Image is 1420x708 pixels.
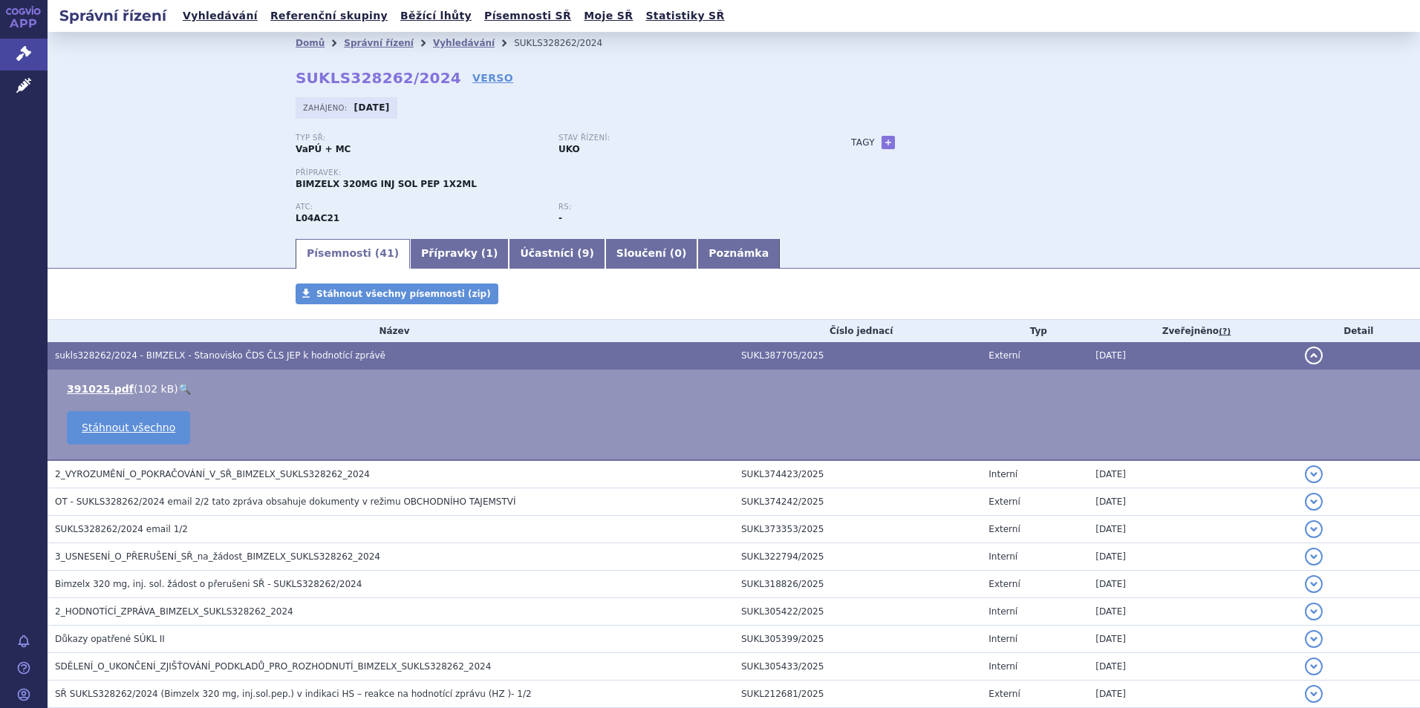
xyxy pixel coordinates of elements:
strong: UKO [558,144,580,154]
a: Písemnosti SŘ [480,6,576,26]
th: Typ [981,320,1088,342]
span: Externí [989,350,1020,361]
span: 102 kB [137,383,174,395]
span: SŘ SUKLS328262/2024 (Bimzelx 320 mg, inj.sol.pep.) v indikaci HS – reakce na hodnotící zprávu (HZ... [55,689,532,699]
button: detail [1305,575,1323,593]
td: SUKL322794/2025 [734,543,981,571]
span: Bimzelx 320 mg, inj. sol. žádost o přerušeni SŘ - SUKLS328262/2024 [55,579,362,589]
span: OT - SUKLS328262/2024 email 2/2 tato zpráva obsahuje dokumenty v režimu OBCHODNÍHO TAJEMSTVÍ [55,496,516,507]
a: Stáhnout všechno [67,411,190,445]
button: detail [1305,685,1323,703]
td: SUKL318826/2025 [734,571,981,598]
span: Interní [989,551,1017,562]
p: RS: [558,203,807,212]
a: Vyhledávání [433,38,495,48]
a: Přípravky (1) [410,239,509,269]
h2: Správní řízení [48,5,178,26]
a: 🔍 [178,383,191,395]
strong: BIMEKIZUMAB [296,213,339,223]
span: Stáhnout všechny písemnosti (zip) [316,289,491,299]
button: detail [1305,520,1323,538]
button: detail [1305,347,1323,364]
td: [DATE] [1088,543,1297,571]
a: VERSO [472,71,513,85]
span: Důkazy opatřené SÚKL II [55,634,165,644]
span: Interní [989,634,1017,644]
button: detail [1305,465,1323,483]
span: 9 [582,247,590,259]
td: SUKL305422/2025 [734,598,981,626]
li: SUKLS328262/2024 [514,32,622,54]
span: 41 [380,247,394,259]
button: detail [1305,603,1323,620]
a: Sloučení (0) [605,239,697,269]
p: Stav řízení: [558,134,807,142]
p: ATC: [296,203,544,212]
span: Externí [989,579,1020,589]
span: Externí [989,496,1020,507]
span: 1 [486,247,493,259]
th: Zveřejněno [1088,320,1297,342]
td: [DATE] [1088,598,1297,626]
p: Přípravek: [296,168,821,177]
p: Typ SŘ: [296,134,544,142]
td: [DATE] [1088,460,1297,488]
a: Účastníci (9) [509,239,605,269]
strong: VaPÚ + MC [296,144,351,154]
span: Externí [989,524,1020,534]
span: sukls328262/2024 - BIMZELX - Stanovisko ČDS ČLS JEP k hodnotící zprávě [55,350,385,361]
a: Písemnosti (41) [296,239,410,269]
span: Zahájeno: [303,102,350,114]
td: SUKL305433/2025 [734,653,981,681]
strong: - [558,213,562,223]
span: SUKLS328262/2024 email 1/2 [55,524,188,534]
a: Stáhnout všechny písemnosti (zip) [296,283,498,304]
td: SUKL212681/2025 [734,681,981,708]
th: Číslo jednací [734,320,981,342]
button: detail [1305,658,1323,675]
a: 391025.pdf [67,383,134,395]
a: Správní řízení [344,38,414,48]
td: [DATE] [1088,342,1297,370]
strong: SUKLS328262/2024 [296,69,461,87]
button: detail [1305,630,1323,648]
td: SUKL305399/2025 [734,626,981,653]
span: Externí [989,689,1020,699]
span: 2_HODNOTÍCÍ_ZPRÁVA_BIMZELX_SUKLS328262_2024 [55,606,293,617]
a: Vyhledávání [178,6,262,26]
td: SUKL387705/2025 [734,342,981,370]
td: [DATE] [1088,571,1297,598]
a: Běžící lhůty [396,6,476,26]
span: Interní [989,469,1017,479]
td: [DATE] [1088,626,1297,653]
abbr: (?) [1219,327,1231,337]
a: Poznámka [697,239,780,269]
button: detail [1305,493,1323,511]
td: SUKL374242/2025 [734,488,981,516]
a: + [882,136,895,149]
span: Interní [989,661,1017,672]
th: Detail [1297,320,1420,342]
a: Moje SŘ [579,6,637,26]
span: SDĚLENÍ_O_UKONČENÍ_ZJIŠŤOVÁNÍ_PODKLADŮ_PRO_ROZHODNUTÍ_BIMZELX_SUKLS328262_2024 [55,661,491,672]
td: SUKL373353/2025 [734,516,981,543]
a: Statistiky SŘ [641,6,729,26]
span: 0 [674,247,682,259]
td: [DATE] [1088,653,1297,681]
span: 2_VYROZUMĚNÍ_O_POKRAČOVÁNÍ_V_SŘ_BIMZELX_SUKLS328262_2024 [55,469,370,479]
h3: Tagy [851,134,875,151]
span: Interní [989,606,1017,617]
td: SUKL374423/2025 [734,460,981,488]
th: Název [48,320,734,342]
button: detail [1305,548,1323,566]
strong: [DATE] [354,102,390,113]
li: ( ) [67,381,1405,396]
td: [DATE] [1088,681,1297,708]
span: 3_USNESENÍ_O_PŘERUŠENÍ_SŘ_na_žádost_BIMZELX_SUKLS328262_2024 [55,551,380,562]
span: BIMZELX 320MG INJ SOL PEP 1X2ML [296,179,477,189]
td: [DATE] [1088,516,1297,543]
a: Referenční skupiny [266,6,392,26]
a: Domů [296,38,325,48]
td: [DATE] [1088,488,1297,516]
